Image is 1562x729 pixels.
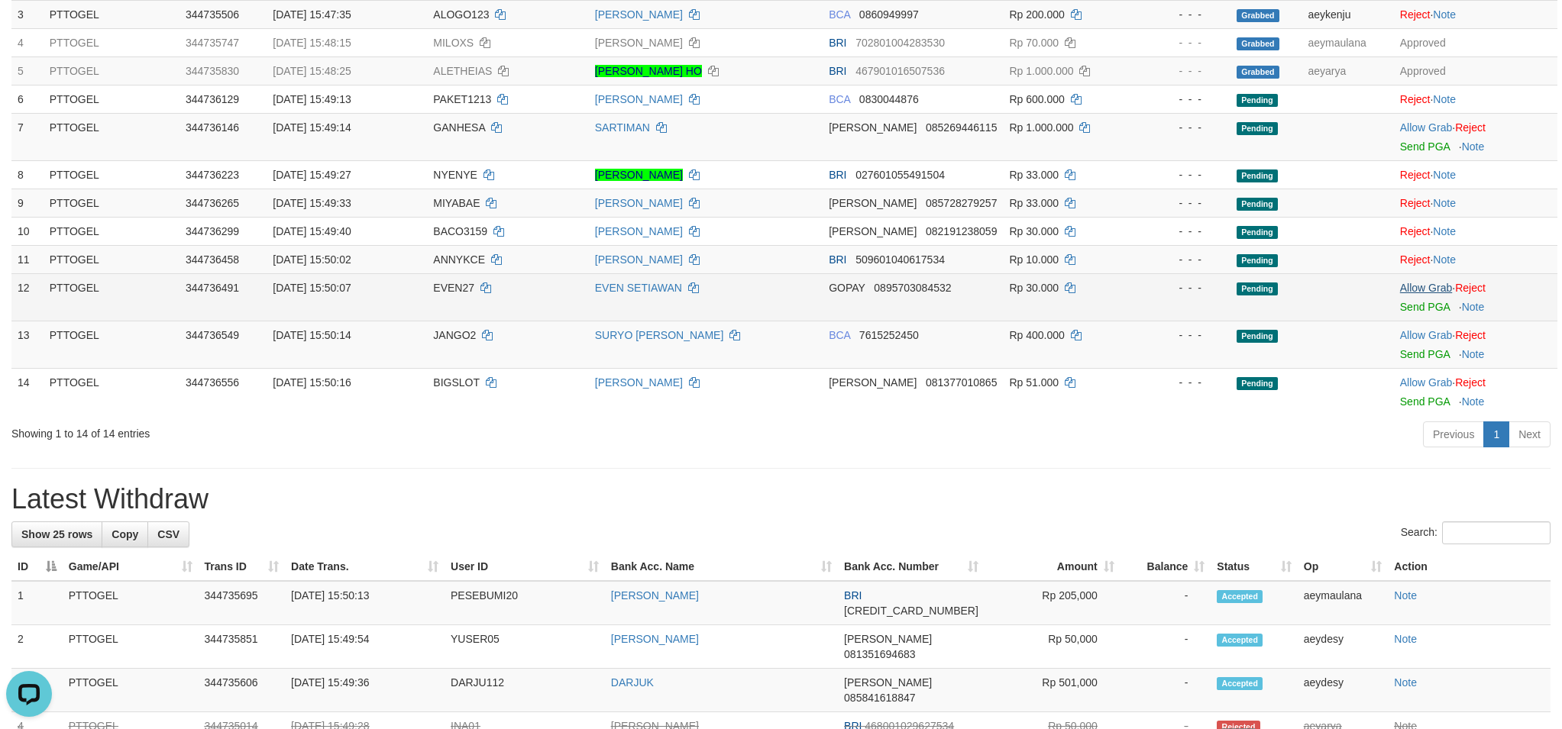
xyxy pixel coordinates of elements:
[1433,169,1456,181] a: Note
[595,121,650,134] a: SARTIMAN
[1423,421,1484,447] a: Previous
[844,648,915,660] span: Copy 081351694683 to clipboard
[186,121,239,134] span: 344736146
[199,581,286,625] td: 344735695
[11,625,63,669] td: 2
[1217,677,1263,690] span: Accepted
[433,282,474,294] span: EVEN27
[102,521,148,547] a: Copy
[1394,368,1557,415] td: ·
[1237,94,1278,107] span: Pending
[44,217,179,245] td: PTTOGEL
[273,121,351,134] span: [DATE] 15:49:14
[11,581,63,625] td: 1
[829,253,846,266] span: BRI
[44,56,179,85] td: PTTOGEL
[11,553,63,581] th: ID: activate to sort column descending
[147,521,189,547] a: CSV
[1394,28,1557,56] td: Approved
[11,521,102,547] a: Show 25 rows
[1121,581,1211,625] td: -
[199,625,286,669] td: 344735851
[1237,37,1279,50] span: Grabbed
[11,189,44,217] td: 9
[838,553,985,581] th: Bank Acc. Number: activate to sort column ascending
[1146,35,1224,50] div: - - -
[1146,92,1224,107] div: - - -
[829,282,865,294] span: GOPAY
[859,8,919,21] span: Copy 0860949997 to clipboard
[855,253,945,266] span: Copy 509601040617534 to clipboard
[926,197,997,209] span: Copy 085728279257 to clipboard
[186,169,239,181] span: 344736223
[273,169,351,181] span: [DATE] 15:49:27
[985,581,1121,625] td: Rp 205,000
[859,329,919,341] span: Copy 7615252450 to clipboard
[1401,521,1551,544] label: Search:
[1146,252,1224,267] div: - - -
[273,8,351,21] span: [DATE] 15:47:35
[273,376,351,389] span: [DATE] 15:50:16
[1483,421,1509,447] a: 1
[44,245,179,273] td: PTTOGEL
[985,669,1121,712] td: Rp 501,000
[1146,63,1224,79] div: - - -
[11,273,44,321] td: 12
[1237,330,1278,343] span: Pending
[829,121,917,134] span: [PERSON_NAME]
[11,113,44,160] td: 7
[11,56,44,85] td: 5
[186,93,239,105] span: 344736129
[445,553,605,581] th: User ID: activate to sort column ascending
[11,217,44,245] td: 10
[595,282,682,294] a: EVEN SETIAWAN
[44,160,179,189] td: PTTOGEL
[433,8,489,21] span: ALOGO123
[273,253,351,266] span: [DATE] 15:50:02
[186,225,239,237] span: 344736299
[595,93,683,105] a: [PERSON_NAME]
[1400,348,1450,360] a: Send PGA
[595,65,702,77] a: [PERSON_NAME] HO
[1146,280,1224,295] div: - - -
[1237,254,1278,267] span: Pending
[433,225,487,237] span: BACO3159
[1400,8,1431,21] a: Reject
[1394,217,1557,245] td: ·
[855,169,945,181] span: Copy 027601055491504 to clipboard
[1009,121,1073,134] span: Rp 1.000.000
[844,692,915,704] span: Copy 085841618847 to clipboard
[433,65,492,77] span: ALETHEIAS
[1298,669,1389,712] td: aeydesy
[1433,93,1456,105] a: Note
[199,669,286,712] td: 344735606
[1394,245,1557,273] td: ·
[1121,669,1211,712] td: -
[1146,7,1224,22] div: - - -
[1400,376,1455,389] span: ·
[985,553,1121,581] th: Amount: activate to sort column ascending
[1121,553,1211,581] th: Balance: activate to sort column ascending
[1388,553,1551,581] th: Action
[1237,282,1278,295] span: Pending
[829,225,917,237] span: [PERSON_NAME]
[1442,521,1551,544] input: Search:
[11,321,44,368] td: 13
[855,65,945,77] span: Copy 467901016507536 to clipboard
[1433,253,1456,266] a: Note
[44,189,179,217] td: PTTOGEL
[1400,376,1452,389] a: Allow Grab
[1146,120,1224,135] div: - - -
[595,197,683,209] a: [PERSON_NAME]
[433,197,480,209] span: MIYABAE
[186,65,239,77] span: 344735830
[186,197,239,209] span: 344736265
[1211,553,1297,581] th: Status: activate to sort column ascending
[285,625,445,669] td: [DATE] 15:49:54
[63,669,199,712] td: PTTOGEL
[829,8,850,21] span: BCA
[1009,253,1059,266] span: Rp 10.000
[611,589,699,602] a: [PERSON_NAME]
[445,581,605,625] td: PESEBUMI20
[829,329,850,341] span: BCA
